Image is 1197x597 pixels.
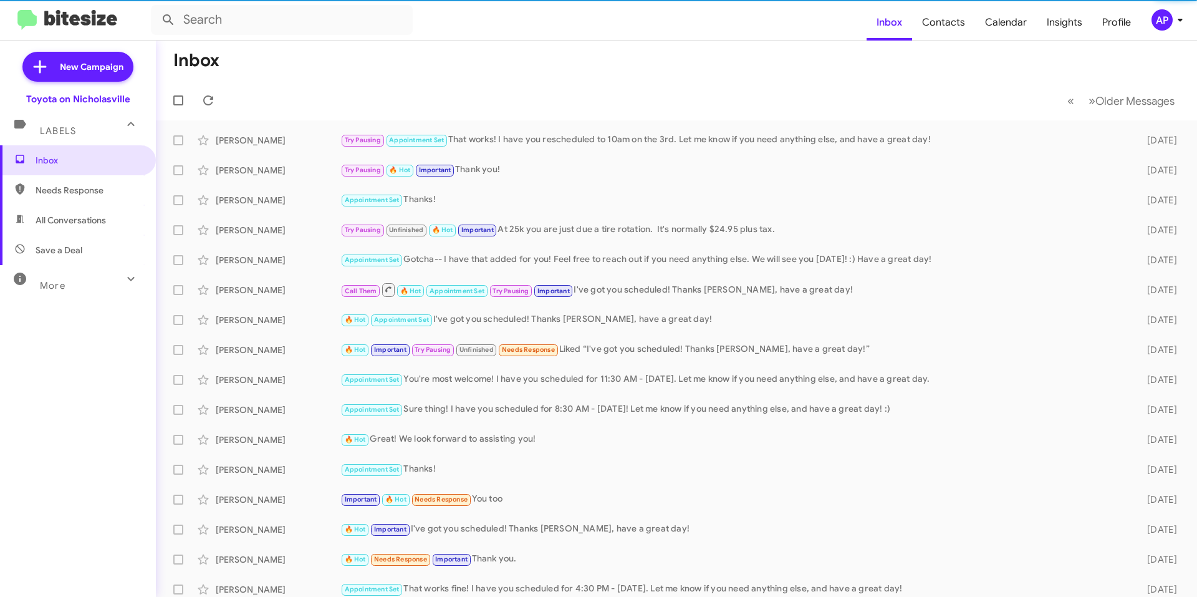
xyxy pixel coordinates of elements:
div: [PERSON_NAME] [216,224,340,236]
div: Great! We look forward to assisting you! [340,432,1127,447]
div: [PERSON_NAME] [216,464,340,476]
span: Needs Response [415,495,468,503]
span: New Campaign [60,61,123,73]
div: Sure thing! I have you scheduled for 8:30 AM - [DATE]! Let me know if you need anything else, and... [340,402,1127,417]
span: Try Pausing [345,226,381,234]
div: That works fine! I have you scheduled for 4:30 PM - [DATE]. Let me know if you need anything else... [340,582,1127,596]
span: Appointment Set [345,405,400,414]
span: 🔥 Hot [389,166,410,174]
div: At 25k you are just due a tire rotation. It's normally $24.95 plus tax. [340,223,1127,237]
div: [PERSON_NAME] [216,583,340,596]
div: [DATE] [1127,374,1187,386]
div: I've got you scheduled! Thanks [PERSON_NAME], have a great day! [340,313,1127,327]
span: Unfinished [389,226,423,234]
span: Save a Deal [36,244,82,256]
a: Inbox [867,4,912,41]
div: [DATE] [1127,523,1187,536]
div: I've got you scheduled! Thanks [PERSON_NAME], have a great day! [340,522,1127,536]
div: [DATE] [1127,224,1187,236]
a: Insights [1037,4,1092,41]
div: [DATE] [1127,344,1187,356]
span: 🔥 Hot [345,435,366,444]
span: Contacts [912,4,975,41]
div: [DATE] [1127,404,1187,416]
span: Appointment Set [345,196,400,204]
a: Calendar [975,4,1037,41]
div: [PERSON_NAME] [216,523,340,536]
span: Unfinished [459,346,494,354]
span: All Conversations [36,214,106,226]
div: [PERSON_NAME] [216,434,340,446]
div: Liked “I've got you scheduled! Thanks [PERSON_NAME], have a great day!” [340,342,1127,357]
span: 🔥 Hot [432,226,453,234]
span: Older Messages [1095,94,1175,108]
div: [DATE] [1127,164,1187,177]
span: Appointment Set [345,465,400,473]
div: AP [1151,9,1173,31]
div: [PERSON_NAME] [216,404,340,416]
span: Needs Response [36,184,142,197]
span: Try Pausing [345,136,381,144]
input: Search [151,5,413,35]
span: Appointment Set [345,376,400,384]
span: 🔥 Hot [345,525,366,533]
div: [DATE] [1127,314,1187,326]
div: [PERSON_NAME] [216,314,340,326]
span: Appointment Set [430,287,484,295]
div: That works! I have you rescheduled to 10am on the 3rd. Let me know if you need anything else, and... [340,133,1127,147]
nav: Page navigation example [1060,88,1182,114]
div: Thanks! [340,193,1127,207]
div: [DATE] [1127,553,1187,566]
span: Appointment Set [374,316,429,324]
span: Important [461,226,494,234]
a: Profile [1092,4,1141,41]
div: [PERSON_NAME] [216,284,340,296]
div: [PERSON_NAME] [216,164,340,177]
span: Appointment Set [345,585,400,593]
div: [PERSON_NAME] [216,553,340,566]
span: Important [537,287,570,295]
span: Appointment Set [389,136,444,144]
div: [DATE] [1127,583,1187,596]
span: Try Pausing [493,287,529,295]
div: [PERSON_NAME] [216,254,340,266]
span: « [1067,93,1074,109]
span: Important [345,495,377,503]
div: [DATE] [1127,134,1187,147]
span: Important [374,346,406,354]
div: [PERSON_NAME] [216,344,340,356]
span: Try Pausing [345,166,381,174]
div: [DATE] [1127,194,1187,206]
span: 🔥 Hot [345,555,366,563]
span: Needs Response [374,555,427,563]
span: 🔥 Hot [345,316,366,324]
div: [PERSON_NAME] [216,493,340,506]
div: I've got you scheduled! Thanks [PERSON_NAME], have a great day! [340,282,1127,298]
span: Try Pausing [415,346,451,354]
h1: Inbox [173,51,219,70]
span: Needs Response [502,346,555,354]
div: [DATE] [1127,254,1187,266]
div: [DATE] [1127,464,1187,476]
span: Important [374,525,406,533]
button: AP [1141,9,1183,31]
span: Labels [40,125,76,137]
div: [PERSON_NAME] [216,194,340,206]
span: Important [419,166,451,174]
span: Inbox [36,154,142,167]
span: More [40,280,65,291]
span: 🔥 Hot [385,495,406,503]
button: Next [1081,88,1182,114]
div: You too [340,492,1127,507]
a: New Campaign [22,52,133,82]
div: Gotcha-- I have that added for you! Feel free to reach out if you need anything else. We will see... [340,253,1127,267]
span: Important [435,555,468,563]
div: [DATE] [1127,284,1187,296]
div: Toyota on Nicholasville [26,93,130,105]
div: [PERSON_NAME] [216,134,340,147]
span: Call Them [345,287,377,295]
